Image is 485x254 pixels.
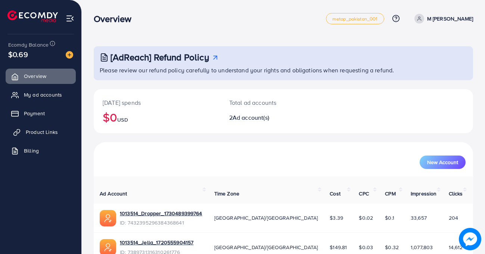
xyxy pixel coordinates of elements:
[330,244,347,251] span: $149.81
[233,113,269,122] span: Ad account(s)
[411,190,437,197] span: Impression
[385,214,394,222] span: $0.1
[427,14,473,23] p: M [PERSON_NAME]
[94,13,137,24] h3: Overview
[411,244,433,251] span: 1,077,803
[24,72,46,80] span: Overview
[385,190,395,197] span: CPM
[411,214,427,222] span: 33,657
[6,106,76,121] a: Payment
[111,52,209,63] h3: [AdReach] Refund Policy
[26,128,58,136] span: Product Links
[6,125,76,139] a: Product Links
[103,110,211,124] h2: $0
[420,156,466,169] button: New Account
[330,190,341,197] span: Cost
[7,10,58,22] img: logo
[214,244,318,251] span: [GEOGRAPHIC_DATA]/[GEOGRAPHIC_DATA]
[8,49,28,60] span: $0.69
[120,210,202,217] a: 1013514_Dropper_1730489399764
[24,147,39,154] span: Billing
[214,190,239,197] span: Time Zone
[330,214,343,222] span: $3.39
[8,41,49,48] span: Ecomdy Balance
[24,91,62,98] span: My ad accounts
[66,51,73,59] img: image
[100,190,127,197] span: Ad Account
[427,160,458,165] span: New Account
[214,214,318,222] span: [GEOGRAPHIC_DATA]/[GEOGRAPHIC_DATA]
[385,244,399,251] span: $0.32
[66,14,74,23] img: menu
[24,110,45,117] span: Payment
[359,244,373,251] span: $0.03
[100,210,116,226] img: ic-ads-acc.e4c84228.svg
[103,98,211,107] p: [DATE] spends
[120,219,202,226] span: ID: 7432395296384368641
[229,98,306,107] p: Total ad accounts
[449,244,463,251] span: 14,612
[332,16,378,21] span: metap_pakistan_001
[449,190,463,197] span: Clicks
[326,13,384,24] a: metap_pakistan_001
[359,190,369,197] span: CPC
[6,69,76,84] a: Overview
[100,66,469,75] p: Please review our refund policy carefully to understand your rights and obligations when requesti...
[461,230,479,248] img: image
[120,239,193,246] a: 1013514_Jella_1720555904157
[411,14,473,23] a: M [PERSON_NAME]
[449,214,458,222] span: 204
[6,87,76,102] a: My ad accounts
[359,214,373,222] span: $0.02
[229,114,306,121] h2: 2
[6,143,76,158] a: Billing
[117,116,128,123] span: USD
